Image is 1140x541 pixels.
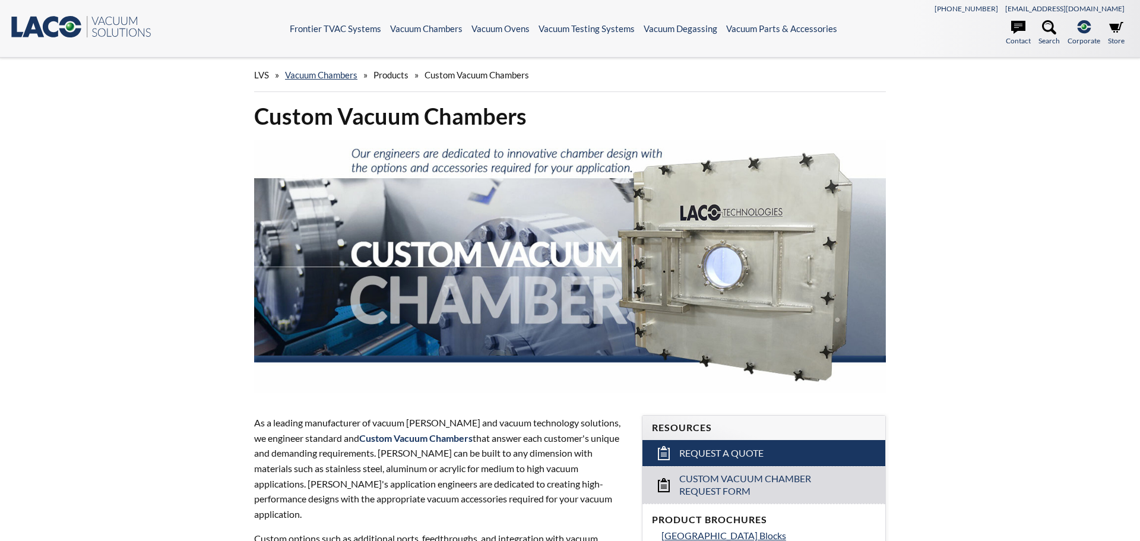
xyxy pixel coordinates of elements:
span: [GEOGRAPHIC_DATA] Blocks [661,530,786,541]
a: Vacuum Degassing [644,23,717,34]
a: Custom Vacuum Chamber Request Form [642,466,885,504]
a: Store [1108,20,1125,46]
span: Products [373,69,408,80]
h1: Custom Vacuum Chambers [254,102,886,131]
a: Vacuum Chambers [390,23,463,34]
a: Request a Quote [642,440,885,466]
a: Search [1038,20,1060,46]
span: LVS [254,69,269,80]
a: Frontier TVAC Systems [290,23,381,34]
a: Contact [1006,20,1031,46]
span: Custom Vacuum Chambers [359,432,473,444]
a: Vacuum Ovens [471,23,530,34]
span: Request a Quote [679,447,764,460]
a: [EMAIL_ADDRESS][DOMAIN_NAME] [1005,4,1125,13]
a: Vacuum Chambers [285,69,357,80]
h4: Resources [652,422,876,434]
span: Custom Vacuum Chambers [425,69,529,80]
a: [PHONE_NUMBER] [935,4,998,13]
div: » » » [254,58,886,92]
span: Custom Vacuum Chamber Request Form [679,473,851,498]
h4: Product Brochures [652,514,876,526]
img: Custom Vacuum Chamber header [254,140,886,393]
a: Vacuum Testing Systems [539,23,635,34]
p: As a leading manufacturer of vacuum [PERSON_NAME] and vacuum technology solutions, we engineer st... [254,415,628,521]
span: Corporate [1068,35,1100,46]
a: Vacuum Parts & Accessories [726,23,837,34]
